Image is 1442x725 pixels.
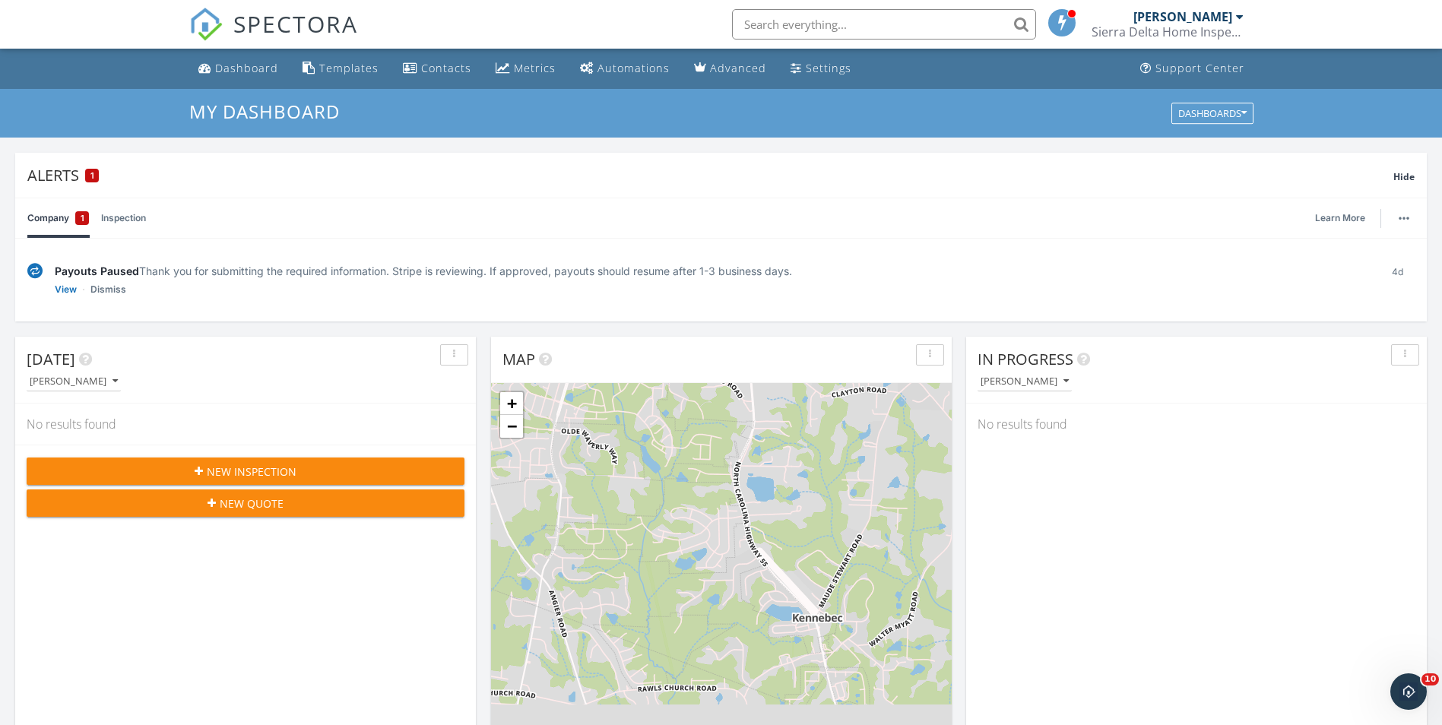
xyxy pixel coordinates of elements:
div: Settings [806,61,851,75]
span: SPECTORA [233,8,358,40]
a: SPECTORA [189,21,358,52]
a: Templates [296,55,385,83]
div: Thank you for submitting the required information. Stripe is reviewing. If approved, payouts shou... [55,263,1368,279]
button: [PERSON_NAME] [978,372,1072,392]
button: Dashboards [1171,103,1253,124]
span: 1 [81,211,84,226]
a: Dismiss [90,282,126,297]
div: Support Center [1155,61,1244,75]
span: [DATE] [27,349,75,369]
img: ellipsis-632cfdd7c38ec3a7d453.svg [1399,217,1409,220]
a: Zoom out [500,415,523,438]
span: New Inspection [207,464,296,480]
a: Company [27,198,89,238]
span: 10 [1421,673,1439,685]
span: Payouts Paused [55,264,139,277]
span: In Progress [978,349,1073,369]
div: 4d [1380,263,1415,297]
span: 1 [90,170,94,181]
div: Dashboard [215,61,278,75]
span: Hide [1393,170,1415,183]
span: My Dashboard [189,99,340,124]
img: The Best Home Inspection Software - Spectora [189,8,223,41]
div: Sierra Delta Home Inspections LLC [1092,24,1244,40]
a: Inspection [101,198,146,238]
iframe: Intercom live chat [1390,673,1427,710]
a: Contacts [397,55,477,83]
div: No results found [15,404,476,445]
div: Metrics [514,61,556,75]
a: Metrics [490,55,562,83]
div: Dashboards [1178,108,1247,119]
div: Contacts [421,61,471,75]
a: Settings [784,55,857,83]
div: [PERSON_NAME] [1133,9,1232,24]
div: Alerts [27,165,1393,185]
a: View [55,282,77,297]
a: Support Center [1134,55,1250,83]
input: Search everything... [732,9,1036,40]
button: New Inspection [27,457,464,485]
div: Automations [597,61,670,75]
div: No results found [966,404,1427,445]
img: under-review-2fe708636b114a7f4b8d.svg [27,263,43,279]
div: [PERSON_NAME] [981,376,1069,387]
div: Templates [319,61,379,75]
a: Learn More [1315,211,1374,226]
button: [PERSON_NAME] [27,372,121,392]
button: New Quote [27,489,464,517]
a: Zoom in [500,392,523,415]
div: [PERSON_NAME] [30,376,118,387]
span: Map [502,349,535,369]
a: Advanced [688,55,772,83]
a: Dashboard [192,55,284,83]
div: Advanced [710,61,766,75]
a: Automations (Basic) [574,55,676,83]
span: New Quote [220,495,284,511]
